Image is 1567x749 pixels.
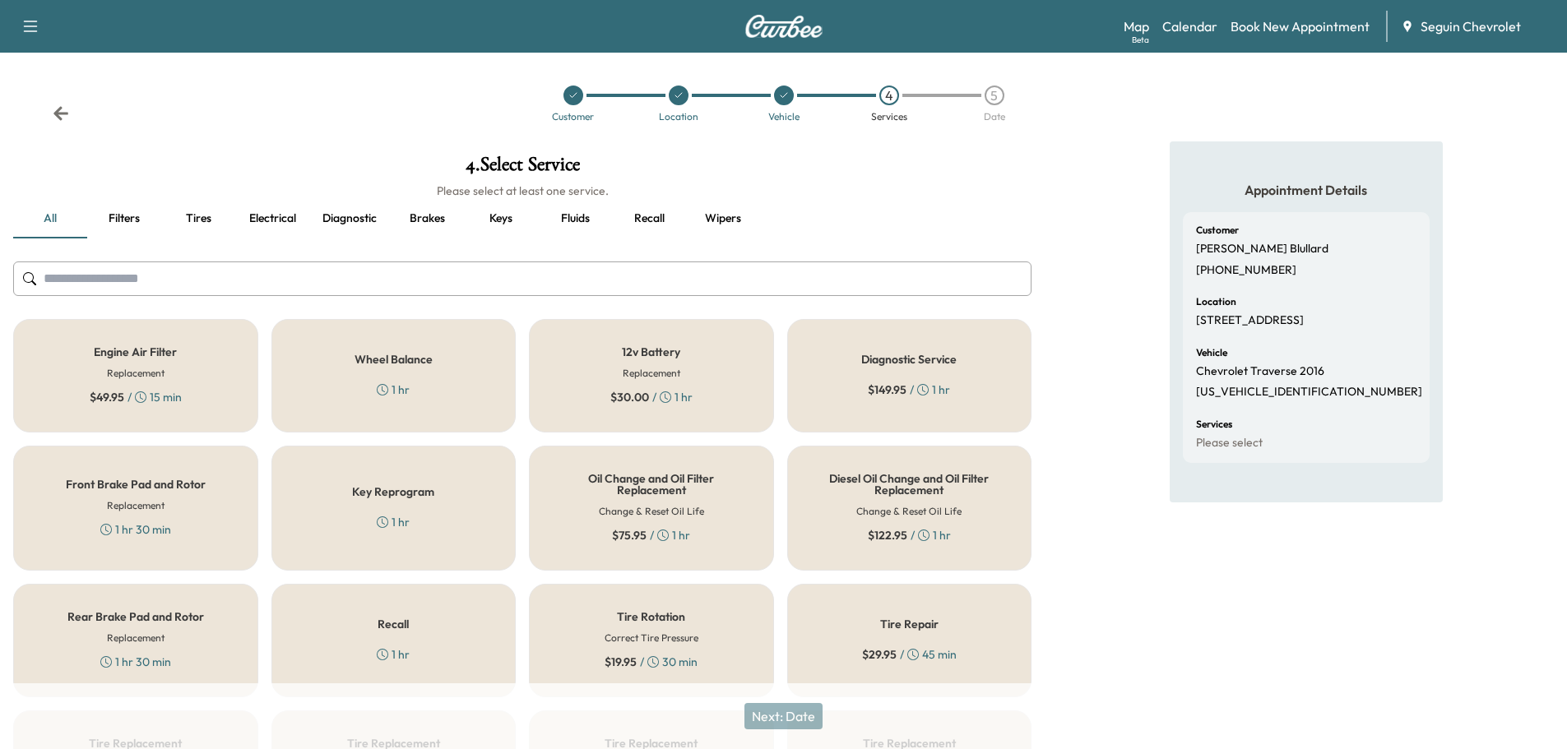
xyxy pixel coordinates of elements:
[87,199,161,238] button: Filters
[880,618,939,630] h5: Tire Repair
[1196,419,1232,429] h6: Services
[107,631,165,645] h6: Replacement
[862,646,897,663] span: $ 29.95
[1162,16,1217,36] a: Calendar
[53,105,69,122] div: Back
[377,514,410,530] div: 1 hr
[612,527,690,543] div: / 1 hr
[67,611,204,622] h5: Rear Brake Pad and Rotor
[985,86,1004,105] div: 5
[862,646,957,663] div: / 45 min
[552,112,594,122] div: Customer
[556,473,747,496] h5: Oil Change and Oil Filter Replacement
[610,389,649,405] span: $ 30.00
[90,389,182,405] div: / 15 min
[1196,313,1304,328] p: [STREET_ADDRESS]
[390,199,464,238] button: Brakes
[1196,225,1239,235] h6: Customer
[100,521,171,538] div: 1 hr 30 min
[13,155,1032,183] h1: 4 . Select Service
[107,366,165,381] h6: Replacement
[352,486,434,497] h5: Key Reprogram
[100,654,171,670] div: 1 hr 30 min
[659,112,698,122] div: Location
[868,381,906,398] span: $ 149.95
[94,346,177,358] h5: Engine Air Filter
[1183,181,1430,199] h5: Appointment Details
[309,199,390,238] button: Diagnostic
[464,199,538,238] button: Keys
[1196,364,1324,379] p: Chevrolet Traverse 2016
[1196,436,1263,451] p: Please select
[605,654,698,670] div: / 30 min
[538,199,612,238] button: Fluids
[861,354,957,365] h5: Diagnostic Service
[984,112,1005,122] div: Date
[377,646,410,663] div: 1 hr
[377,381,410,398] div: 1 hr
[610,389,693,405] div: / 1 hr
[871,112,907,122] div: Services
[744,15,823,38] img: Curbee Logo
[90,389,124,405] span: $ 49.95
[1196,385,1422,400] p: [US_VEHICLE_IDENTIFICATION_NUMBER]
[378,618,409,630] h5: Recall
[612,199,686,238] button: Recall
[623,366,680,381] h6: Replacement
[768,112,800,122] div: Vehicle
[235,199,309,238] button: Electrical
[66,479,206,490] h5: Front Brake Pad and Rotor
[1196,263,1296,278] p: [PHONE_NUMBER]
[599,504,704,519] h6: Change & Reset Oil Life
[1132,34,1149,46] div: Beta
[1231,16,1370,36] a: Book New Appointment
[622,346,680,358] h5: 12v Battery
[1124,16,1149,36] a: MapBeta
[1196,348,1227,358] h6: Vehicle
[814,473,1005,496] h5: Diesel Oil Change and Oil Filter Replacement
[868,527,907,543] span: $ 122.95
[1196,242,1328,257] p: [PERSON_NAME] Blullard
[13,199,87,238] button: all
[868,381,950,398] div: / 1 hr
[686,199,760,238] button: Wipers
[161,199,235,238] button: Tires
[13,183,1032,199] h6: Please select at least one service.
[605,654,637,670] span: $ 19.95
[1421,16,1521,36] span: Seguin Chevrolet
[612,527,647,543] span: $ 75.95
[1196,297,1236,307] h6: Location
[355,354,433,365] h5: Wheel Balance
[879,86,899,105] div: 4
[13,199,1032,238] div: basic tabs example
[868,527,951,543] div: / 1 hr
[107,498,165,513] h6: Replacement
[617,611,685,622] h5: Tire Rotation
[605,631,698,645] h6: Correct Tire Pressure
[856,504,962,519] h6: Change & Reset Oil Life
